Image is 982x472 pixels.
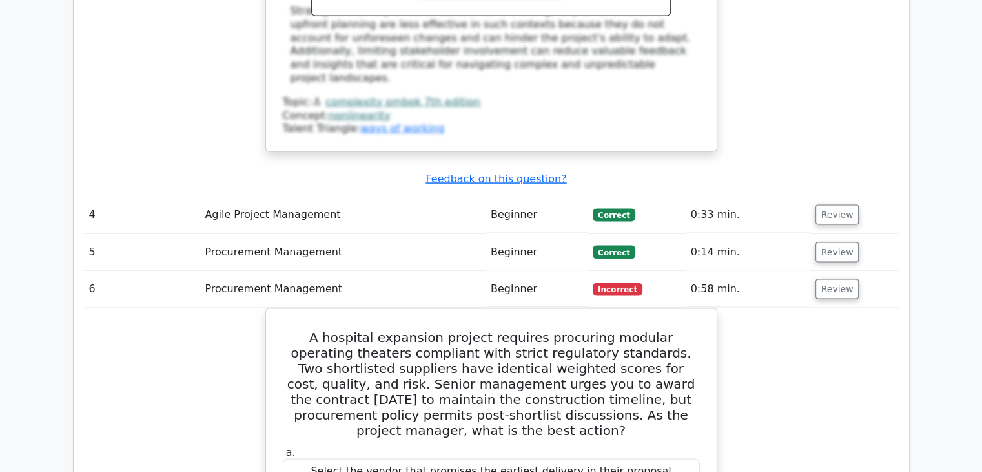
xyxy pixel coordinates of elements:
[486,234,588,271] td: Beginner
[686,197,810,233] td: 0:33 min.
[815,279,859,299] button: Review
[199,197,486,233] td: Agile Project Management
[84,271,200,308] td: 6
[283,96,700,109] div: Topic:
[425,173,566,185] a: Feedback on this question?
[593,209,635,222] span: Correct
[815,242,859,263] button: Review
[486,271,588,308] td: Beginner
[199,234,486,271] td: Procurement Management
[486,197,588,233] td: Beginner
[283,109,700,123] div: Concept:
[283,96,700,136] div: Talent Triangle:
[360,122,444,134] a: ways of working
[593,246,635,259] span: Correct
[593,283,642,296] span: Incorrect
[199,271,486,308] td: Procurement Management
[281,330,701,438] h5: A hospital expansion project requires procuring modular operating theaters compliant with strict ...
[286,446,296,458] span: a.
[84,234,200,271] td: 5
[329,109,391,122] a: nonlinearity
[815,205,859,225] button: Review
[325,96,480,108] a: complexity pmbok 7th edition
[686,271,810,308] td: 0:58 min.
[84,197,200,233] td: 4
[686,234,810,271] td: 0:14 min.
